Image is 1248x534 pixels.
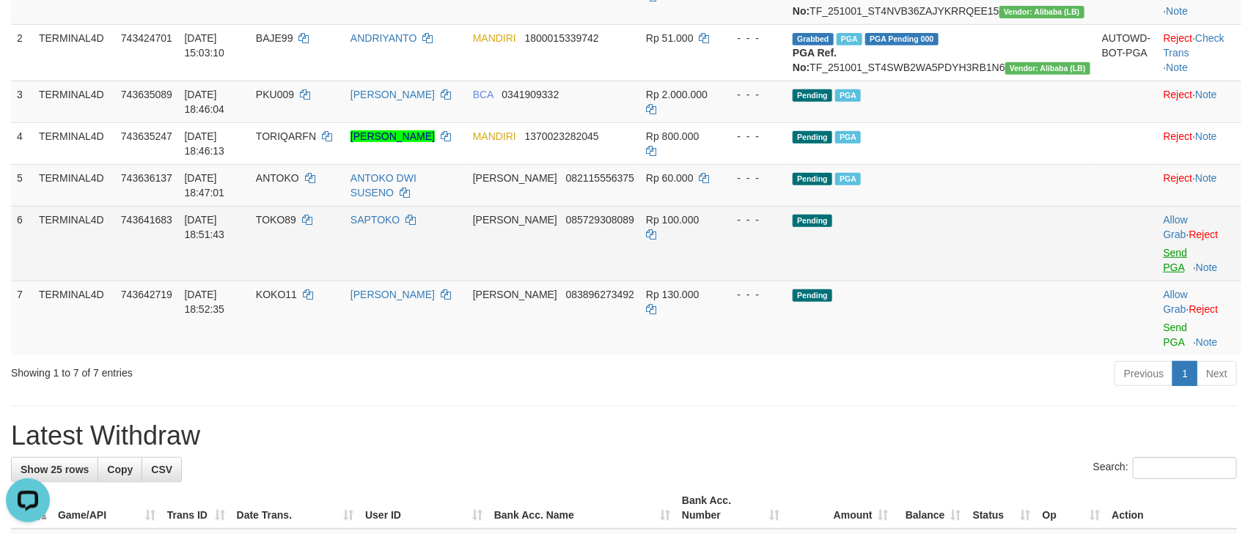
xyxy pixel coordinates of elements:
[11,122,33,164] td: 4
[1167,5,1189,17] a: Note
[1195,89,1217,100] a: Note
[33,24,115,81] td: TERMINAL4D
[1005,62,1090,75] span: Vendor URL: https://dashboard.q2checkout.com/secure
[1195,130,1217,142] a: Note
[646,289,699,300] span: Rp 130.000
[1158,81,1241,122] td: ·
[837,33,862,45] span: Marked by boxzainul
[359,487,488,529] th: User ID: activate to sort column ascending
[793,131,832,144] span: Pending
[793,89,832,102] span: Pending
[473,89,493,100] span: BCA
[725,31,781,45] div: - - -
[1115,361,1173,386] a: Previous
[142,457,182,482] a: CSV
[473,172,557,184] span: [PERSON_NAME]
[1158,281,1241,355] td: ·
[1164,289,1188,315] a: Allow Grab
[865,33,939,45] span: PGA Pending
[256,214,296,226] span: TOKO89
[473,214,557,226] span: [PERSON_NAME]
[11,164,33,206] td: 5
[835,173,861,185] span: PGA
[725,171,781,185] div: - - -
[161,487,231,529] th: Trans ID: activate to sort column ascending
[121,214,172,226] span: 743641683
[184,130,224,157] span: [DATE] 18:46:13
[793,47,837,73] b: PGA Ref. No:
[725,212,781,227] div: - - -
[793,33,834,45] span: Grabbed
[21,464,89,475] span: Show 25 rows
[1164,289,1189,315] span: ·
[33,164,115,206] td: TERMINAL4D
[566,214,634,226] span: Copy 085729308089 to clipboard
[1158,206,1241,281] td: ·
[1196,336,1218,348] a: Note
[121,289,172,300] span: 743642719
[646,130,699,142] span: Rp 800.000
[1158,24,1241,81] td: · ·
[184,32,224,59] span: [DATE] 15:03:10
[835,89,861,102] span: PGA
[6,6,50,50] button: Open LiveChat chat widget
[11,81,33,122] td: 3
[1093,457,1237,479] label: Search:
[793,289,832,302] span: Pending
[256,130,316,142] span: TORIQARFN
[1164,247,1188,273] a: Send PGA
[1197,361,1237,386] a: Next
[11,281,33,355] td: 7
[725,87,781,102] div: - - -
[1158,122,1241,164] td: ·
[256,32,293,44] span: BAJE99
[473,32,516,44] span: MANDIRI
[33,206,115,281] td: TERMINAL4D
[350,172,416,199] a: ANTOKO DWI SUSENO
[1096,24,1158,81] td: AUTOWD-BOT-PGA
[1164,32,1225,59] a: Check Trans
[525,32,599,44] span: Copy 1800015339742 to clipboard
[1167,62,1189,73] a: Note
[33,81,115,122] td: TERMINAL4D
[11,457,98,482] a: Show 25 rows
[98,457,142,482] a: Copy
[525,130,599,142] span: Copy 1370023282045 to clipboard
[473,289,557,300] span: [PERSON_NAME]
[11,206,33,281] td: 6
[566,172,634,184] span: Copy 082115556375 to clipboard
[184,289,224,315] span: [DATE] 18:52:35
[121,89,172,100] span: 743635089
[184,214,224,240] span: [DATE] 18:51:43
[350,32,417,44] a: ANDRIYANTO
[502,89,559,100] span: Copy 0341909332 to clipboard
[676,487,785,529] th: Bank Acc. Number: activate to sort column ascending
[785,487,895,529] th: Amount: activate to sort column ascending
[11,24,33,81] td: 2
[999,6,1084,18] span: Vendor URL: https://dashboard.q2checkout.com/secure
[725,287,781,302] div: - - -
[256,172,299,184] span: ANTOKO
[350,214,400,226] a: SAPTOKO
[33,281,115,355] td: TERMINAL4D
[835,131,861,144] span: PGA
[350,130,435,142] a: [PERSON_NAME]
[793,215,832,227] span: Pending
[1158,164,1241,206] td: ·
[1172,361,1197,386] a: 1
[787,24,1096,81] td: TF_251001_ST4SWB2WA5PDYH3RB1N6
[1189,303,1219,315] a: Reject
[1196,262,1218,273] a: Note
[1164,322,1188,348] a: Send PGA
[646,214,699,226] span: Rp 100.000
[121,130,172,142] span: 743635247
[1106,487,1237,529] th: Action
[1164,89,1193,100] a: Reject
[11,360,509,380] div: Showing 1 to 7 of 7 entries
[1195,172,1217,184] a: Note
[151,464,172,475] span: CSV
[256,289,297,300] span: KOKO11
[1164,214,1189,240] span: ·
[646,89,708,100] span: Rp 2.000.000
[895,487,967,529] th: Balance: activate to sort column ascending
